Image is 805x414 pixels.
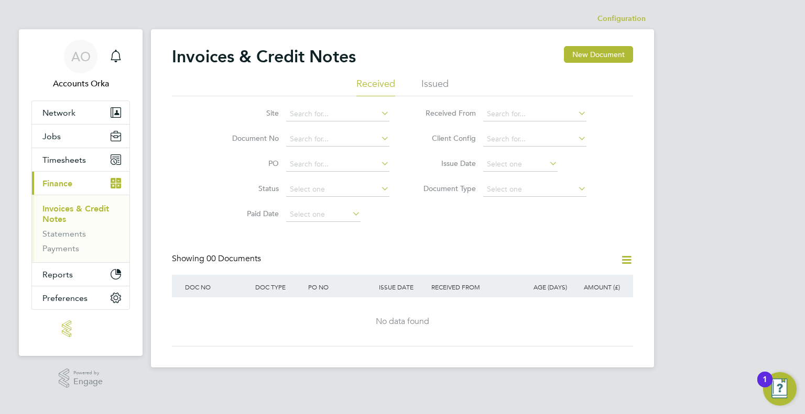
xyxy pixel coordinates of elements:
[172,46,356,67] h2: Invoices & Credit Notes
[71,50,91,63] span: AO
[763,379,767,393] div: 1
[253,275,306,299] div: DOC TYPE
[286,207,361,222] input: Select one
[42,243,79,253] a: Payments
[429,275,517,299] div: RECEIVED FROM
[286,157,389,172] input: Search for...
[42,293,88,303] span: Preferences
[356,77,395,96] li: Received
[416,108,476,118] label: Received From
[32,172,129,195] button: Finance
[483,182,586,197] input: Select one
[32,195,129,262] div: Finance
[219,108,279,118] label: Site
[32,263,129,286] button: Reports
[19,29,143,356] nav: Main navigation
[483,132,586,147] input: Search for...
[306,275,376,299] div: PO NO
[42,229,86,239] a: Statements
[564,46,633,63] button: New Document
[483,157,558,172] input: Select one
[219,184,279,193] label: Status
[286,107,389,121] input: Search for...
[42,131,61,141] span: Jobs
[286,182,389,197] input: Select one
[59,368,103,388] a: Powered byEngage
[416,133,476,143] label: Client Config
[42,204,109,224] a: Invoices & Credit Notes
[32,286,129,309] button: Preferences
[62,320,100,337] img: orka-logo-retina.png
[73,368,103,377] span: Powered by
[517,275,570,299] div: AGE (DAYS)
[42,108,75,118] span: Network
[42,270,73,279] span: Reports
[219,209,279,218] label: Paid Date
[570,275,623,299] div: AMOUNT (£)
[32,148,129,171] button: Timesheets
[31,320,130,337] a: Go to home page
[182,275,253,299] div: DOC NO
[42,155,86,165] span: Timesheets
[31,77,130,90] span: Accounts Orka
[73,377,103,386] span: Engage
[421,77,449,96] li: Issued
[206,253,261,264] span: 00 Documents
[286,132,389,147] input: Search for...
[32,125,129,148] button: Jobs
[182,316,623,327] div: No data found
[483,107,586,121] input: Search for...
[31,40,130,90] a: AOAccounts Orka
[172,253,263,264] div: Showing
[597,8,646,29] li: Configuration
[42,178,72,188] span: Finance
[219,159,279,168] label: PO
[376,275,429,299] div: ISSUE DATE
[219,133,279,143] label: Document No
[416,184,476,193] label: Document Type
[32,101,129,124] button: Network
[416,159,476,168] label: Issue Date
[763,372,797,406] button: Open Resource Center, 1 new notification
